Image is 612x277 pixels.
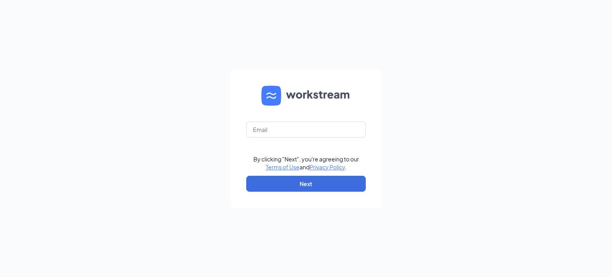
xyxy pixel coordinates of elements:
[310,163,345,171] a: Privacy Policy
[253,155,359,171] div: By clicking "Next", you're agreeing to our and .
[261,86,351,106] img: WS logo and Workstream text
[246,122,366,138] input: Email
[266,163,300,171] a: Terms of Use
[246,176,366,192] button: Next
